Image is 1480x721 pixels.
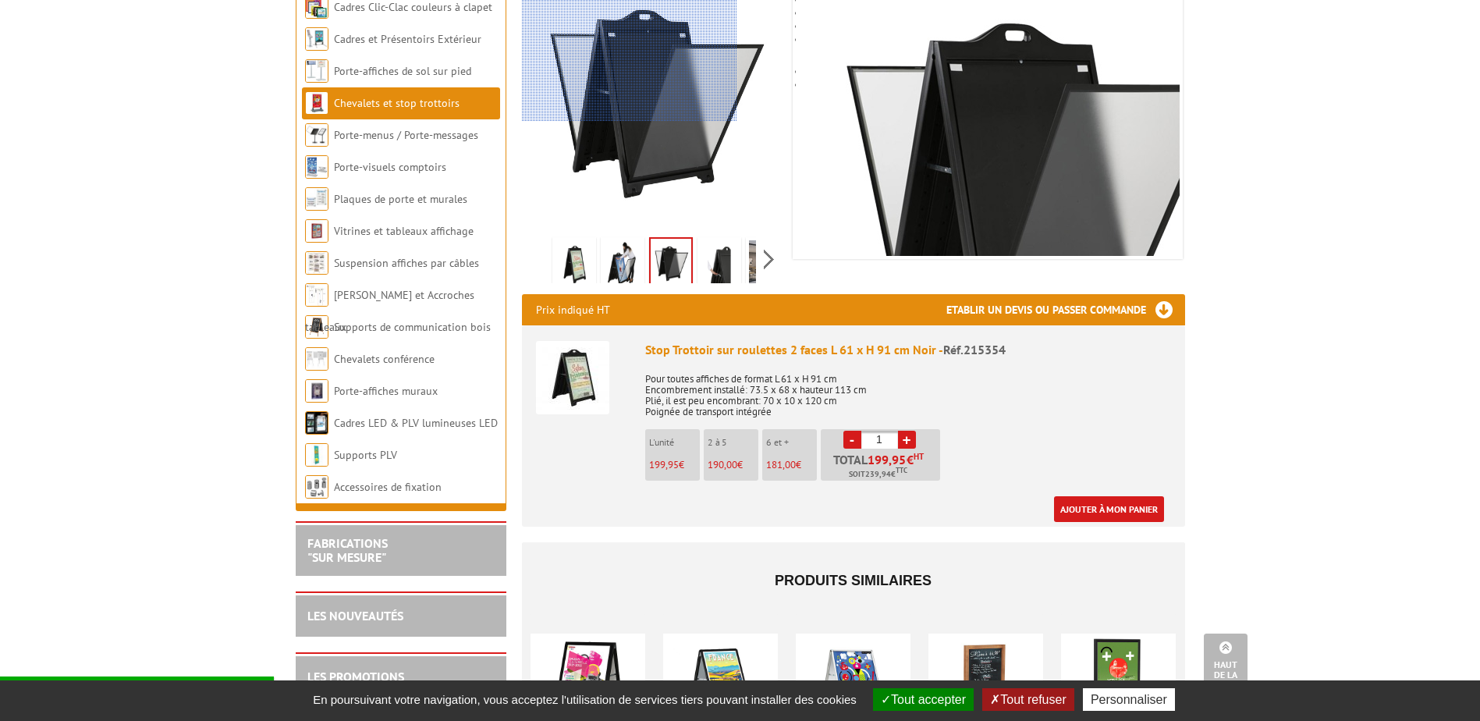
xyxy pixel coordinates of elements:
[334,256,479,270] a: Suspension affiches par câbles
[307,535,388,565] a: FABRICATIONS"Sur Mesure"
[334,320,491,334] a: Supports de communication bois
[914,451,924,462] sup: HT
[305,155,328,179] img: Porte-visuels comptoirs
[334,192,467,206] a: Plaques de porte et murales
[305,443,328,467] img: Supports PLV
[307,608,403,623] a: LES NOUVEAUTÉS
[305,187,328,211] img: Plaques de porte et murales
[761,247,776,272] span: Next
[307,669,404,684] a: LES PROMOTIONS
[873,688,974,711] button: Tout accepter
[645,363,1171,417] p: Pour toutes affiches de format L 61 x H 91 cm Encombrement installé: 73.5 x 68 x hauteur 113 cm P...
[943,342,1006,357] span: Réf.215354
[825,453,940,481] p: Total
[701,240,738,289] img: stop_trottoir_roulettes_etanche_2_faces_noir_215354_4.jpg
[305,347,328,371] img: Chevalets conférence
[536,294,610,325] p: Prix indiqué HT
[334,352,435,366] a: Chevalets conférence
[604,240,641,289] img: stop_trottoir_roulettes_etanche_2_faces_noir_215354_3bis.jpg
[305,59,328,83] img: Porte-affiches de sol sur pied
[305,283,328,307] img: Cimaises et Accroches tableaux
[334,224,474,238] a: Vitrines et tableaux affichage
[898,431,916,449] a: +
[651,239,691,287] img: stop_trottoir_roulettes_etanche_2_faces_noir_215354_2.jpg
[907,453,914,466] span: €
[1204,634,1248,698] a: Haut de la page
[708,460,758,471] p: €
[555,240,593,289] img: stop_trottoir_roulettes_etanche_2_faces_noir_215354_1bis.jpg
[334,160,446,174] a: Porte-visuels comptoirs
[708,437,758,448] p: 2 à 5
[305,251,328,275] img: Suspension affiches par câbles
[708,458,737,471] span: 190,00
[305,475,328,499] img: Accessoires de fixation
[766,458,796,471] span: 181,00
[982,688,1074,711] button: Tout refuser
[766,460,817,471] p: €
[1054,496,1164,522] a: Ajouter à mon panier
[305,288,474,334] a: [PERSON_NAME] et Accroches tableaux
[749,240,786,289] img: stop_trottoir_roulettes_etanche_2_faces_noir_215354_0bis1.jpg
[868,453,907,466] span: 199,95
[305,219,328,243] img: Vitrines et tableaux affichage
[334,416,498,430] a: Cadres LED & PLV lumineuses LED
[334,128,478,142] a: Porte-menus / Porte-messages
[305,693,864,706] span: En poursuivant votre navigation, vous acceptez l'utilisation de services tiers pouvant installer ...
[946,294,1185,325] h3: Etablir un devis ou passer commande
[305,411,328,435] img: Cadres LED & PLV lumineuses LED
[334,64,471,78] a: Porte-affiches de sol sur pied
[766,437,817,448] p: 6 et +
[334,384,438,398] a: Porte-affiches muraux
[649,458,679,471] span: 199,95
[645,341,1171,359] div: Stop Trottoir sur roulettes 2 faces L 61 x H 91 cm Noir -
[849,468,907,481] span: Soit €
[536,341,609,414] img: Stop Trottoir sur roulettes 2 faces L 61 x H 91 cm Noir
[649,460,700,471] p: €
[305,91,328,115] img: Chevalets et stop trottoirs
[1083,688,1175,711] button: Personnaliser (fenêtre modale)
[843,431,861,449] a: -
[775,573,932,588] span: Produits similaires
[896,466,907,474] sup: TTC
[305,27,328,51] img: Cadres et Présentoirs Extérieur
[334,448,397,462] a: Supports PLV
[305,379,328,403] img: Porte-affiches muraux
[334,32,481,46] a: Cadres et Présentoirs Extérieur
[334,96,460,110] a: Chevalets et stop trottoirs
[865,468,891,481] span: 239,94
[649,437,700,448] p: L'unité
[334,480,442,494] a: Accessoires de fixation
[305,123,328,147] img: Porte-menus / Porte-messages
